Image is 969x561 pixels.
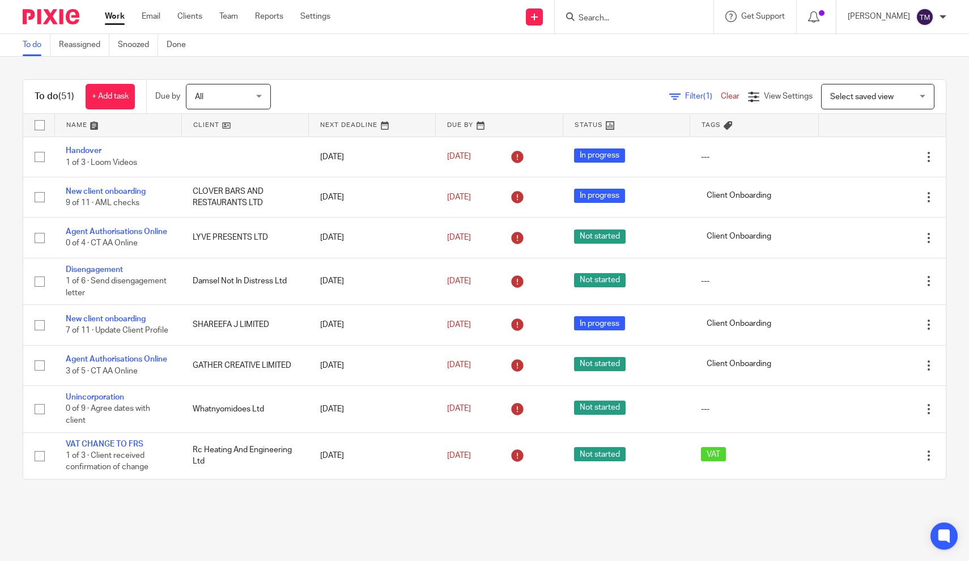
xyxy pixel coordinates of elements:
[300,11,330,22] a: Settings
[219,11,238,22] a: Team
[309,137,436,177] td: [DATE]
[35,91,74,103] h1: To do
[701,316,777,330] span: Client Onboarding
[195,93,203,101] span: All
[574,357,626,371] span: Not started
[447,452,471,460] span: [DATE]
[66,228,167,236] a: Agent Authorisations Online
[702,122,721,128] span: Tags
[685,92,721,100] span: Filter
[701,357,777,371] span: Client Onboarding
[309,218,436,258] td: [DATE]
[66,452,148,471] span: 1 of 3 · Client received confirmation of change
[66,440,143,448] a: VAT CHANGE TO FRS
[66,327,168,335] span: 7 of 11 · Update Client Profile
[177,11,202,22] a: Clients
[447,153,471,161] span: [DATE]
[309,177,436,217] td: [DATE]
[142,11,160,22] a: Email
[916,8,934,26] img: svg%3E
[577,14,679,24] input: Search
[701,447,726,461] span: VAT
[66,367,138,375] span: 3 of 5 · CT AA Online
[574,229,626,244] span: Not started
[255,11,283,22] a: Reports
[741,12,785,20] span: Get Support
[574,316,625,330] span: In progress
[181,432,308,479] td: Rc Heating And Engineering Ltd
[447,233,471,241] span: [DATE]
[181,305,308,345] td: SHAREEFA J LIMITED
[309,258,436,304] td: [DATE]
[181,258,308,304] td: Damsel Not In Distress Ltd
[447,405,471,413] span: [DATE]
[447,193,471,201] span: [DATE]
[86,84,135,109] a: + Add task
[66,315,146,323] a: New client onboarding
[66,277,167,297] span: 1 of 6 · Send disengagement letter
[701,229,777,244] span: Client Onboarding
[447,277,471,285] span: [DATE]
[66,240,138,248] span: 0 of 4 · CT AA Online
[155,91,180,102] p: Due by
[66,147,101,155] a: Handover
[66,355,167,363] a: Agent Authorisations Online
[447,362,471,369] span: [DATE]
[105,11,125,22] a: Work
[574,189,625,203] span: In progress
[701,403,807,415] div: ---
[830,93,894,101] span: Select saved view
[118,34,158,56] a: Snoozed
[66,188,146,195] a: New client onboarding
[167,34,194,56] a: Done
[309,386,436,432] td: [DATE]
[309,432,436,479] td: [DATE]
[66,199,139,207] span: 9 of 11 · AML checks
[66,393,124,401] a: Unincorporation
[181,386,308,432] td: Whatnyomidoes Ltd
[66,266,123,274] a: Disengagement
[23,34,50,56] a: To do
[703,92,712,100] span: (1)
[701,189,777,203] span: Client Onboarding
[66,405,150,425] span: 0 of 9 · Agree dates with client
[23,9,79,24] img: Pixie
[181,177,308,217] td: CLOVER BARS AND RESTAURANTS LTD
[701,275,807,287] div: ---
[574,148,625,163] span: In progress
[58,92,74,101] span: (51)
[574,401,626,415] span: Not started
[574,447,626,461] span: Not started
[848,11,910,22] p: [PERSON_NAME]
[309,305,436,345] td: [DATE]
[181,345,308,385] td: GATHER CREATIVE LIMITED
[66,159,137,167] span: 1 of 3 · Loom Videos
[701,151,807,163] div: ---
[59,34,109,56] a: Reassigned
[447,321,471,329] span: [DATE]
[764,92,813,100] span: View Settings
[181,218,308,258] td: LYVE PRESENTS LTD
[309,345,436,385] td: [DATE]
[721,92,739,100] a: Clear
[574,273,626,287] span: Not started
